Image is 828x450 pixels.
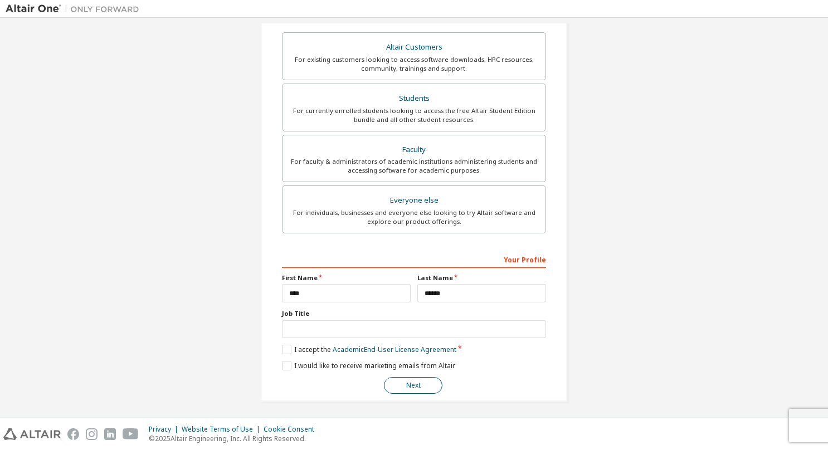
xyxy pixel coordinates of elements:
[104,428,116,440] img: linkedin.svg
[289,106,539,124] div: For currently enrolled students looking to access the free Altair Student Edition bundle and all ...
[6,3,145,14] img: Altair One
[123,428,139,440] img: youtube.svg
[289,55,539,73] div: For existing customers looking to access software downloads, HPC resources, community, trainings ...
[182,425,264,434] div: Website Terms of Use
[289,157,539,175] div: For faculty & administrators of academic institutions administering students and accessing softwa...
[289,193,539,208] div: Everyone else
[86,428,98,440] img: instagram.svg
[282,345,456,354] label: I accept the
[282,273,411,282] label: First Name
[289,40,539,55] div: Altair Customers
[417,273,546,282] label: Last Name
[333,345,456,354] a: Academic End-User License Agreement
[149,425,182,434] div: Privacy
[282,309,546,318] label: Job Title
[149,434,321,443] p: © 2025 Altair Engineering, Inc. All Rights Reserved.
[67,428,79,440] img: facebook.svg
[289,91,539,106] div: Students
[282,250,546,268] div: Your Profile
[3,428,61,440] img: altair_logo.svg
[282,361,455,370] label: I would like to receive marketing emails from Altair
[384,377,442,394] button: Next
[289,142,539,158] div: Faculty
[264,425,321,434] div: Cookie Consent
[289,208,539,226] div: For individuals, businesses and everyone else looking to try Altair software and explore our prod...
